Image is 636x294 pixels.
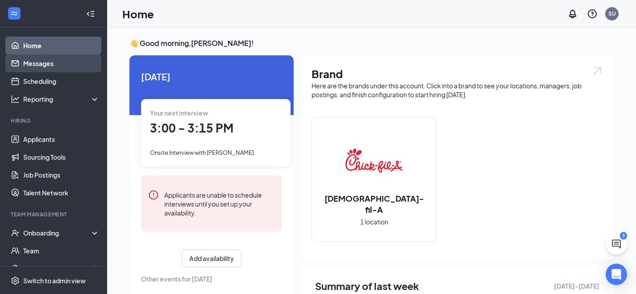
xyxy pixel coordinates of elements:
div: Onboarding [23,228,92,237]
div: SU [608,10,616,17]
span: 1 location [360,217,388,227]
a: Home [23,37,100,54]
img: Chick-fil-A [345,132,403,189]
svg: QuestionInfo [587,8,598,19]
h2: [DEMOGRAPHIC_DATA]-fil-A [312,193,436,215]
a: Talent Network [23,184,100,202]
button: ChatActive [606,233,627,255]
span: 3:00 - 3:15 PM [150,120,233,135]
span: Onsite Interview with [PERSON_NAME] [150,149,254,156]
svg: UserCheck [11,228,20,237]
div: Hiring [11,117,98,124]
span: Summary of last week [315,278,419,294]
h3: 👋 Good morning, [PERSON_NAME] ! [129,38,614,48]
svg: Settings [11,276,20,285]
span: [DATE] - [DATE] [554,281,599,291]
svg: Collapse [86,9,95,18]
span: Your next interview [150,109,208,117]
div: Applicants are unable to schedule interviews until you set up your availability. [164,190,275,217]
div: Open Intercom Messenger [606,264,627,285]
div: Switch to admin view [23,276,86,285]
div: 3 [620,232,627,240]
h1: Brand [312,66,603,81]
button: Add availability [182,249,241,267]
div: Reporting [23,95,100,104]
div: Team Management [11,211,98,218]
svg: Error [148,190,159,200]
svg: WorkstreamLogo [10,9,19,18]
a: Messages [23,54,100,72]
span: Other events for [DATE] [141,274,282,284]
svg: Analysis [11,95,20,104]
svg: ChatActive [611,239,622,249]
a: Applicants [23,130,100,148]
a: Team [23,242,100,260]
svg: Notifications [567,8,578,19]
a: Scheduling [23,72,100,90]
a: Job Postings [23,166,100,184]
div: Here are the brands under this account. Click into a brand to see your locations, managers, job p... [312,81,603,99]
a: DocumentsCrown [23,260,100,277]
img: open.6027fd2a22e1237b5b06.svg [591,66,603,76]
a: Sourcing Tools [23,148,100,166]
span: [DATE] [141,70,282,83]
h1: Home [122,6,154,21]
